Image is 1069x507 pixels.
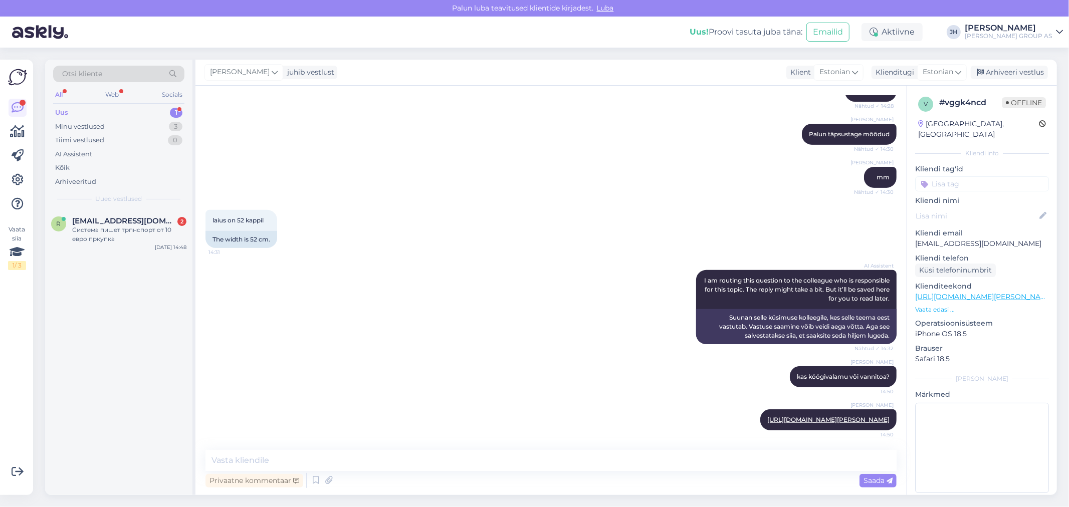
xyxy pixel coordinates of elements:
p: Vaata edasi ... [915,305,1049,314]
div: Klienditugi [872,67,914,78]
div: 0 [168,135,182,145]
button: Emailid [806,23,849,42]
div: Система пишет трпнспорт от 10 евро пркупка [72,225,186,243]
span: [PERSON_NAME] [850,159,894,166]
div: Arhiveeri vestlus [971,66,1048,79]
div: All [53,88,65,101]
p: Klienditeekond [915,281,1049,292]
div: Web [104,88,121,101]
div: [PERSON_NAME] [915,374,1049,383]
span: 14:50 [856,431,894,438]
p: Operatsioonisüsteem [915,318,1049,329]
span: Estonian [923,67,953,78]
span: Nähtud ✓ 14:32 [854,345,894,352]
span: [PERSON_NAME] [850,401,894,409]
p: Kliendi tag'id [915,164,1049,174]
span: Estonian [819,67,850,78]
div: juhib vestlust [283,67,334,78]
span: [PERSON_NAME] [210,67,270,78]
div: Privaatne kommentaar [205,474,303,487]
div: Vaata siia [8,225,26,270]
p: Kliendi email [915,228,1049,238]
div: 1 / 3 [8,261,26,270]
input: Lisa tag [915,176,1049,191]
span: kas köögivalamu või vannitoa? [797,373,890,380]
span: Otsi kliente [62,69,102,79]
span: Nähtud ✓ 14:30 [854,145,894,153]
span: 14:31 [208,248,246,256]
div: AI Assistent [55,149,92,159]
div: Suunan selle küsimuse kolleegile, kes selle teema eest vastutab. Vastuse saamine võib veidi aega ... [696,309,897,344]
span: r [57,220,61,227]
div: 3 [169,122,182,132]
span: Nähtud ✓ 14:30 [854,188,894,196]
div: Tiimi vestlused [55,135,104,145]
div: Arhiveeritud [55,177,96,187]
span: Offline [1002,97,1046,108]
div: Kliendi info [915,149,1049,158]
div: Uus [55,108,68,118]
a: [PERSON_NAME][PERSON_NAME] GROUP AS [965,24,1063,40]
div: Minu vestlused [55,122,105,132]
div: # vggk4ncd [939,97,1002,109]
div: [PERSON_NAME] [965,24,1052,32]
div: The width is 52 cm. [205,231,277,248]
p: [EMAIL_ADDRESS][DOMAIN_NAME] [915,238,1049,249]
span: [PERSON_NAME] [850,116,894,123]
span: Uued vestlused [96,194,142,203]
div: Aktiivne [862,23,923,41]
p: iPhone OS 18.5 [915,329,1049,339]
p: Safari 18.5 [915,354,1049,364]
p: Brauser [915,343,1049,354]
p: Kliendi telefon [915,253,1049,264]
span: I am routing this question to the colleague who is responsible for this topic. The reply might ta... [704,277,891,302]
span: Palun täpsustage mõõdud [809,130,890,138]
div: Klient [786,67,811,78]
span: laius on 52 kappil [212,216,264,224]
span: [PERSON_NAME] [850,358,894,366]
input: Lisa nimi [916,210,1037,221]
span: Saada [864,476,893,485]
p: Kliendi nimi [915,195,1049,206]
span: roman.martynov@tilerman.eu [72,216,176,225]
div: Kõik [55,163,70,173]
span: 14:50 [856,388,894,395]
span: v [924,100,928,108]
div: 1 [170,108,182,118]
b: Uus! [690,27,709,37]
a: [URL][DOMAIN_NAME][PERSON_NAME] [767,416,890,423]
div: 2 [177,217,186,226]
div: [PERSON_NAME] GROUP AS [965,32,1052,40]
span: Luba [594,4,617,13]
span: mm [877,173,890,181]
span: Nähtud ✓ 14:28 [854,102,894,110]
a: [URL][DOMAIN_NAME][PERSON_NAME] [915,292,1053,301]
p: Märkmed [915,389,1049,400]
span: AI Assistent [856,262,894,270]
div: Proovi tasuta juba täna: [690,26,802,38]
div: Socials [160,88,184,101]
div: [DATE] 14:48 [155,243,186,251]
div: [GEOGRAPHIC_DATA], [GEOGRAPHIC_DATA] [918,119,1039,140]
div: Küsi telefoninumbrit [915,264,996,277]
div: JH [947,25,961,39]
img: Askly Logo [8,68,27,87]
